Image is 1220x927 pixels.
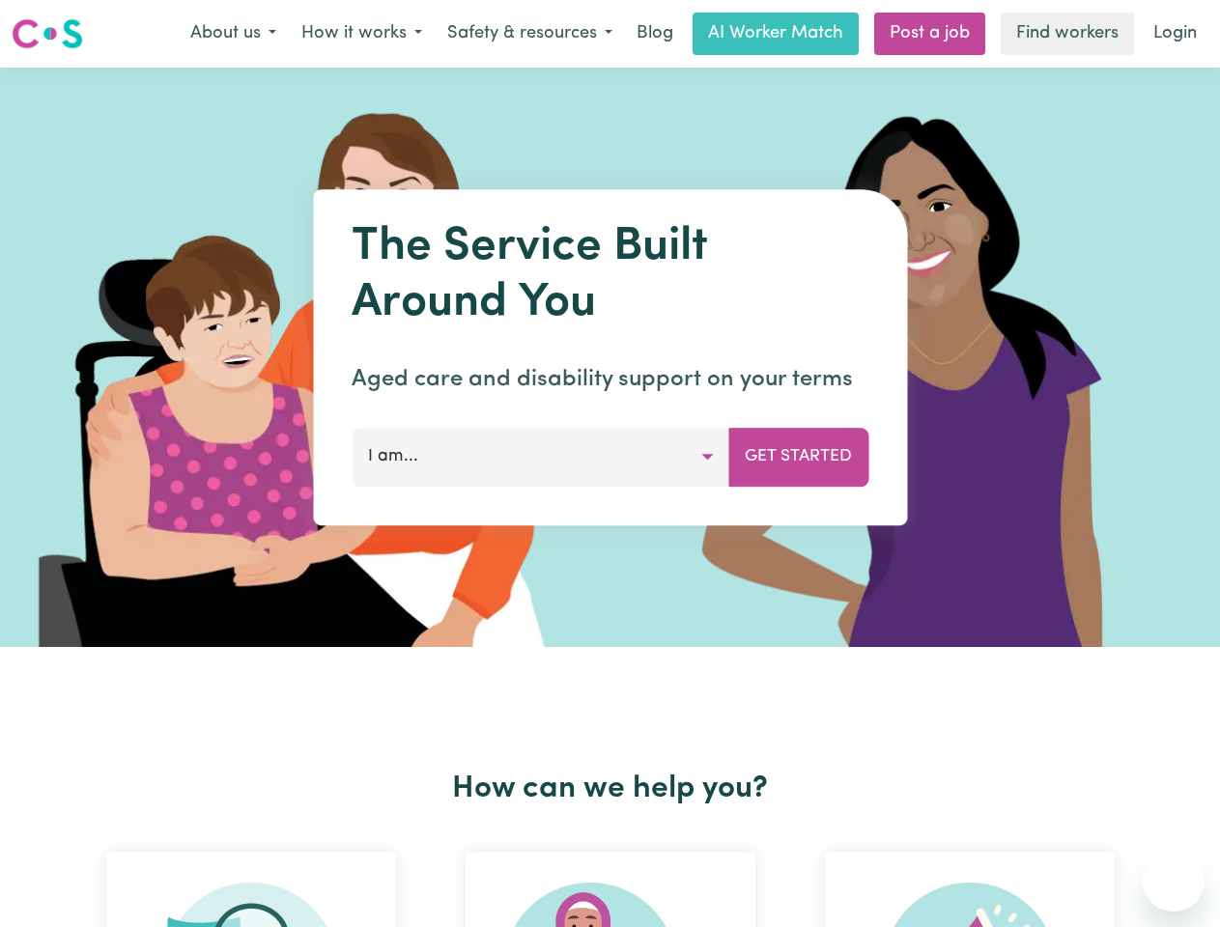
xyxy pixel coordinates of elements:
button: I am... [352,428,729,486]
button: Get Started [728,428,868,486]
a: Find workers [1001,13,1134,55]
h2: How can we help you? [71,771,1149,807]
a: Login [1142,13,1208,55]
a: Careseekers logo [12,12,83,56]
a: AI Worker Match [693,13,859,55]
button: About us [178,14,289,54]
iframe: Button to launch messaging window [1143,850,1205,912]
h1: The Service Built Around You [352,220,868,331]
button: How it works [289,14,435,54]
p: Aged care and disability support on your terms [352,362,868,397]
a: Post a job [874,13,985,55]
img: Careseekers logo [12,16,83,51]
a: Blog [625,13,685,55]
button: Safety & resources [435,14,625,54]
